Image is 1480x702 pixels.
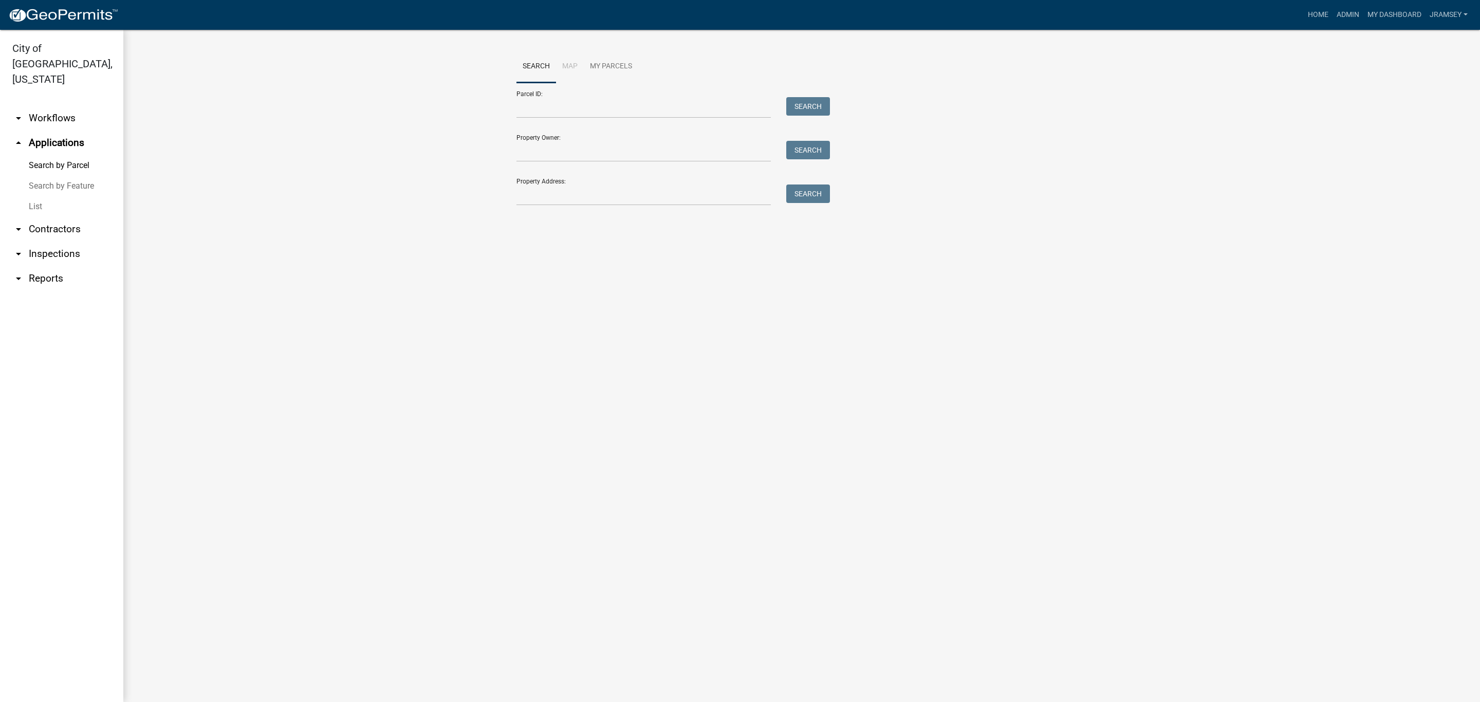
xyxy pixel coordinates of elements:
a: jramsey [1426,5,1472,25]
a: My Parcels [584,50,638,83]
a: Home [1304,5,1333,25]
i: arrow_drop_down [12,223,25,235]
a: My Dashboard [1363,5,1426,25]
button: Search [786,184,830,203]
i: arrow_drop_up [12,137,25,149]
a: Admin [1333,5,1363,25]
a: Search [516,50,556,83]
button: Search [786,141,830,159]
i: arrow_drop_down [12,112,25,124]
i: arrow_drop_down [12,248,25,260]
button: Search [786,97,830,116]
i: arrow_drop_down [12,272,25,285]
